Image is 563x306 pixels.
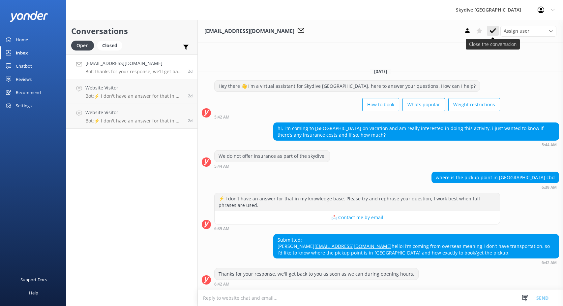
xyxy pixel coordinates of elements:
[542,143,557,147] strong: 5:44 AM
[432,172,559,183] div: where is the pickup point in [GEOGRAPHIC_DATA] cbd
[16,73,32,86] div: Reviews
[362,98,399,111] button: How to book
[85,93,183,99] p: Bot: ⚡ I don't have an answer for that in my knowledge base. Please try and rephrase your questio...
[204,27,294,36] h3: [EMAIL_ADDRESS][DOMAIN_NAME]
[273,142,559,147] div: 05:44am 15-Aug-2025 (UTC +12:00) Pacific/Auckland
[215,193,500,211] div: ⚡ I don't have an answer for that in my knowledge base. Please try and rephrase your question, I ...
[16,99,32,112] div: Settings
[10,11,48,22] img: yonder-white-logo.png
[215,268,418,280] div: Thanks for your response, we'll get back to you as soon as we can during opening hours.
[66,79,197,104] a: Website VisitorBot:⚡ I don't have an answer for that in my knowledge base. Please try and rephras...
[314,243,392,249] a: [EMAIL_ADDRESS][DOMAIN_NAME]
[214,282,419,286] div: 06:42am 15-Aug-2025 (UTC +12:00) Pacific/Auckland
[274,234,559,258] div: Submitted: [PERSON_NAME] hello! i’m coming from overseas meaning i don’t have transportation, so ...
[97,42,126,49] a: Closed
[273,260,559,265] div: 06:42am 15-Aug-2025 (UTC +12:00) Pacific/Auckland
[214,115,500,119] div: 05:42am 15-Aug-2025 (UTC +12:00) Pacific/Auckland
[66,104,197,129] a: Website VisitorBot:⚡ I don't have an answer for that in my knowledge base. Please try and rephras...
[500,26,556,36] div: Assign User
[215,211,500,224] button: 📩 Contact me by email
[448,98,500,111] button: Weight restrictions
[20,273,47,286] div: Support Docs
[85,84,183,91] h4: Website Visitor
[542,261,557,265] strong: 6:42 AM
[16,59,32,73] div: Chatbot
[16,46,28,59] div: Inbox
[85,118,183,124] p: Bot: ⚡ I don't have an answer for that in my knowledge base. Please try and rephrase your questio...
[29,286,38,299] div: Help
[214,164,229,168] strong: 5:44 AM
[85,109,183,116] h4: Website Visitor
[188,118,193,123] span: 07:56pm 14-Aug-2025 (UTC +12:00) Pacific/Auckland
[370,69,391,74] span: [DATE]
[214,115,229,119] strong: 5:42 AM
[504,27,529,35] span: Assign user
[85,69,183,75] p: Bot: Thanks for your response, we'll get back to you as soon as we can during opening hours.
[214,227,229,231] strong: 6:39 AM
[188,68,193,74] span: 06:42am 15-Aug-2025 (UTC +12:00) Pacific/Auckland
[97,41,122,51] div: Closed
[215,81,480,92] div: Hey there 👋 I'm a virtual assistant for Skydive [GEOGRAPHIC_DATA], here to answer your questions....
[71,42,97,49] a: Open
[66,54,197,79] a: [EMAIL_ADDRESS][DOMAIN_NAME]Bot:Thanks for your response, we'll get back to you as soon as we can...
[71,25,193,37] h2: Conversations
[215,151,330,162] div: We do not offer insurance as part of the skydive.
[16,33,28,46] div: Home
[188,93,193,99] span: 10:37pm 14-Aug-2025 (UTC +12:00) Pacific/Auckland
[85,60,183,67] h4: [EMAIL_ADDRESS][DOMAIN_NAME]
[214,164,330,168] div: 05:44am 15-Aug-2025 (UTC +12:00) Pacific/Auckland
[16,86,41,99] div: Recommend
[71,41,94,51] div: Open
[214,226,500,231] div: 06:39am 15-Aug-2025 (UTC +12:00) Pacific/Auckland
[274,123,559,140] div: hi, i’m coming to [GEOGRAPHIC_DATA] on vacation and am really interested in doing this activity. ...
[214,282,229,286] strong: 6:42 AM
[402,98,445,111] button: Whats popular
[431,185,559,189] div: 06:39am 15-Aug-2025 (UTC +12:00) Pacific/Auckland
[542,186,557,189] strong: 6:39 AM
